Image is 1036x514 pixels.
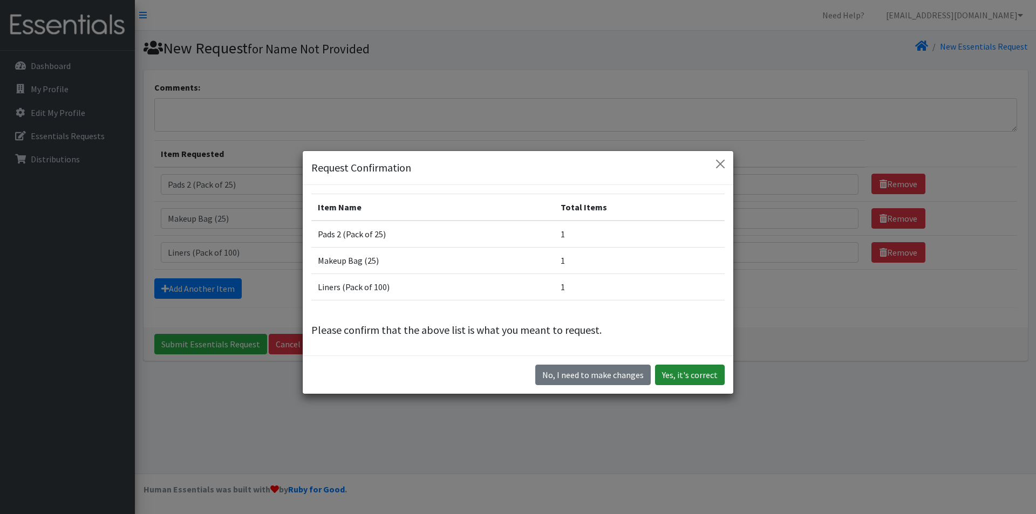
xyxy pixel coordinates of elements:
[554,221,725,248] td: 1
[311,221,554,248] td: Pads 2 (Pack of 25)
[311,322,725,338] p: Please confirm that the above list is what you meant to request.
[311,160,411,176] h5: Request Confirmation
[655,365,725,385] button: Yes, it's correct
[554,247,725,273] td: 1
[554,194,725,221] th: Total Items
[535,365,651,385] button: No I need to make changes
[712,155,729,173] button: Close
[554,273,725,300] td: 1
[311,194,554,221] th: Item Name
[311,273,554,300] td: Liners (Pack of 100)
[311,247,554,273] td: Makeup Bag (25)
